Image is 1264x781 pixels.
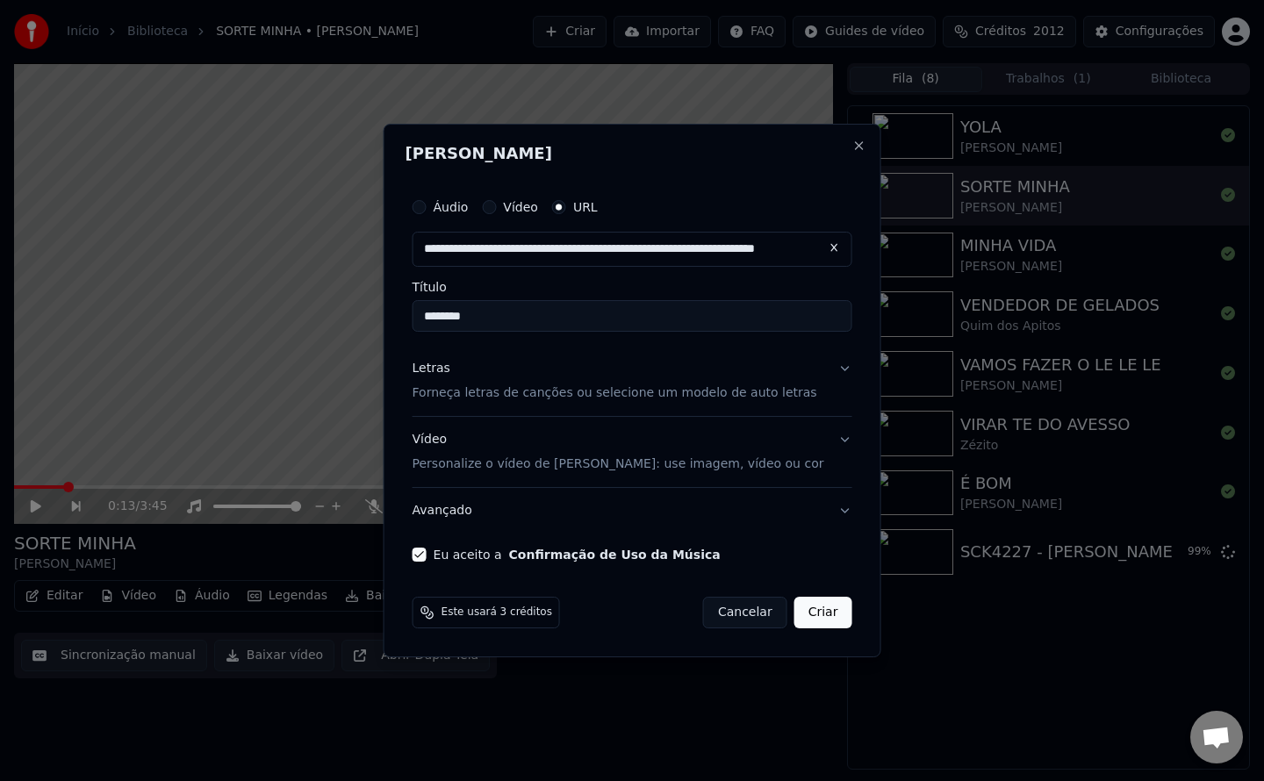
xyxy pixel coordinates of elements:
h2: [PERSON_NAME] [406,146,859,161]
button: Avançado [413,488,852,534]
button: LetrasForneça letras de canções ou selecione um modelo de auto letras [413,346,852,416]
label: Vídeo [503,201,538,213]
label: Áudio [434,201,469,213]
p: Forneça letras de canções ou selecione um modelo de auto letras [413,384,817,402]
label: URL [573,201,598,213]
label: Eu aceito a [434,548,721,561]
button: Eu aceito a [509,548,721,561]
p: Personalize o vídeo de [PERSON_NAME]: use imagem, vídeo ou cor [413,455,824,473]
button: Cancelar [703,597,787,628]
div: Vídeo [413,431,824,473]
div: Letras [413,360,450,377]
span: Este usará 3 créditos [442,605,552,620]
button: VídeoPersonalize o vídeo de [PERSON_NAME]: use imagem, vídeo ou cor [413,417,852,487]
label: Título [413,281,852,293]
button: Criar [794,597,852,628]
